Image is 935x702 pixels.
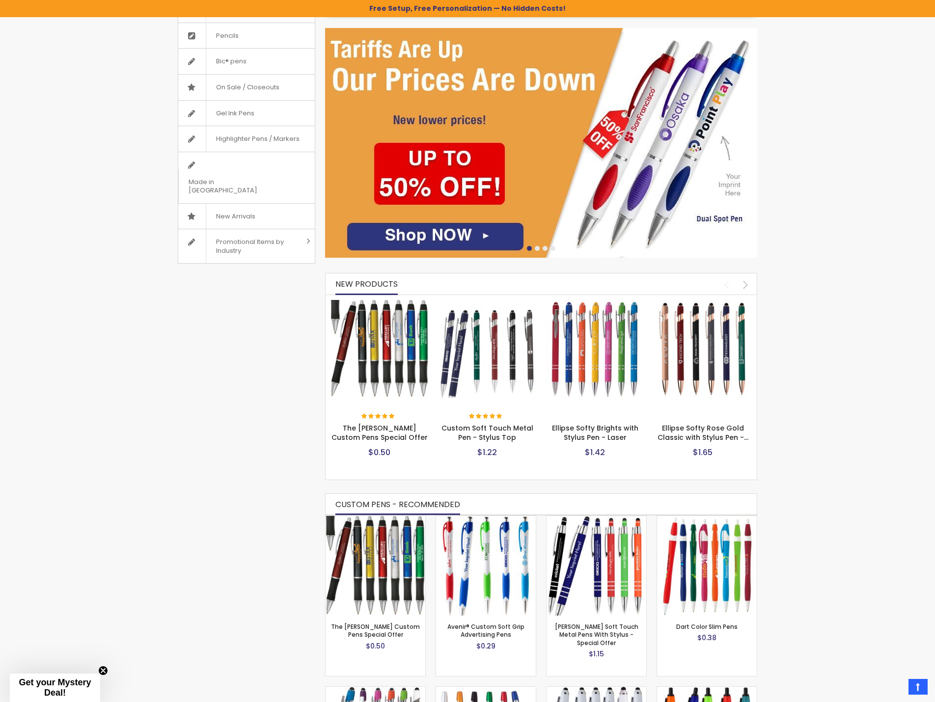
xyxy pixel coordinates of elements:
[206,101,264,126] span: Gel Ink Pens
[178,204,315,229] a: New Arrivals
[546,299,644,308] a: Ellipse Softy Brights with Stylus Pen - Laser
[206,23,248,49] span: Pencils
[441,423,533,442] a: Custom Soft Touch Metal Pen - Stylus Top
[178,126,315,152] a: Highlighter Pens / Markers
[547,686,646,695] a: Kimberly Logo Stylus Pens - Special Offer
[206,204,265,229] span: New Arrivals
[331,622,420,639] a: The [PERSON_NAME] Custom Pens Special Offer
[19,677,91,698] span: Get your Mystery Deal!
[10,674,100,702] div: Get your Mystery Deal!Close teaser
[547,515,646,524] a: Celeste Soft Touch Metal Pens With Stylus - Special Offer
[439,300,537,398] img: Custom Soft Touch Metal Pen - Stylus Top
[178,229,315,263] a: Promotional Items by Industry
[178,75,315,100] a: On Sale / Closeouts
[439,299,537,308] a: Custom Soft Touch Metal Pen - Stylus Top
[658,423,748,442] a: Ellipse Softy Rose Gold Classic with Stylus Pen -…
[436,686,536,695] a: Escalade Metal-Grip Advertising Pens
[585,447,605,458] span: $1.42
[657,516,757,616] img: Dart Color slim Pens
[330,299,429,308] a: The Barton Custom Pens Special Offer
[693,447,713,458] span: $1.65
[206,49,256,74] span: Bic® pens
[436,516,536,616] img: Avenir® Custom Soft Grip Advertising Pens
[555,622,638,647] a: [PERSON_NAME] Soft Touch Metal Pens With Stylus - Special Offer
[654,300,752,398] img: Ellipse Softy Rose Gold Classic with Stylus Pen - Silver Laser
[326,515,425,524] a: The Barton Custom Pens Special Offer
[436,515,536,524] a: Avenir® Custom Soft Grip Advertising Pens
[325,28,757,258] img: /cheap-promotional-products.html
[447,622,524,639] a: Avenir® Custom Soft Grip Advertising Pens
[718,276,735,293] div: prev
[206,229,303,263] span: Promotional Items by Industry
[361,413,396,420] div: 100%
[547,516,646,616] img: Celeste Soft Touch Metal Pens With Stylus - Special Offer
[335,278,398,290] span: New Products
[476,641,495,651] span: $0.29
[326,516,425,616] img: The Barton Custom Pens Special Offer
[330,300,429,398] img: The Barton Custom Pens Special Offer
[908,679,928,695] a: Top
[326,686,425,695] a: Epic Soft Touch® Custom Pens + Stylus - Special Offer
[335,499,460,510] span: CUSTOM PENS - RECOMMENDED
[469,413,503,420] div: 100%
[98,666,108,675] button: Close teaser
[657,515,757,524] a: Dart Color slim Pens
[178,152,315,203] a: Made in [GEOGRAPHIC_DATA]
[178,23,315,49] a: Pencils
[178,169,290,203] span: Made in [GEOGRAPHIC_DATA]
[654,299,752,308] a: Ellipse Softy Rose Gold Classic with Stylus Pen - Silver Laser
[657,686,757,695] a: Neon-Bright Promo Pens - Special Offer
[546,300,644,398] img: Ellipse Softy Brights with Stylus Pen - Laser
[368,447,390,458] span: $0.50
[589,649,604,659] span: $1.15
[178,49,315,74] a: Bic® pens
[206,126,309,152] span: Highlighter Pens / Markers
[676,622,738,631] a: Dart Color Slim Pens
[178,101,315,126] a: Gel Ink Pens
[477,447,497,458] span: $1.22
[366,641,385,651] span: $0.50
[697,633,716,643] span: $0.38
[552,423,638,442] a: Ellipse Softy Brights with Stylus Pen - Laser
[206,75,289,100] span: On Sale / Closeouts
[737,276,754,293] div: next
[331,423,428,442] a: The [PERSON_NAME] Custom Pens Special Offer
